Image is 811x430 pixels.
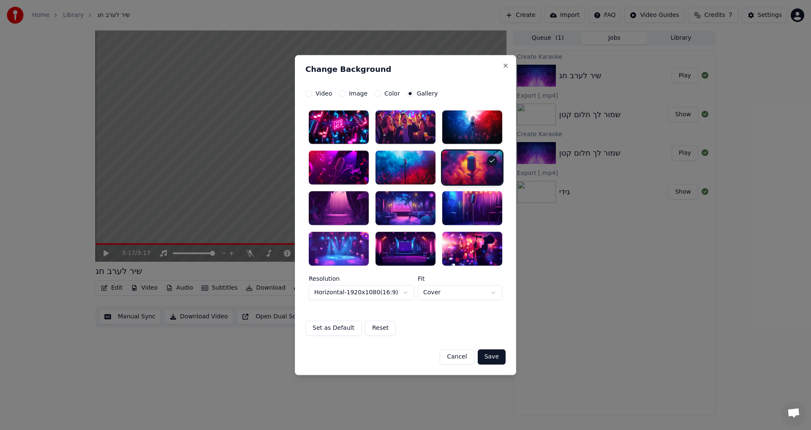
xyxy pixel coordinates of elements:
[365,320,396,336] button: Reset
[478,349,506,364] button: Save
[417,90,438,96] label: Gallery
[418,276,502,282] label: Fit
[349,90,367,96] label: Image
[384,90,400,96] label: Color
[305,320,362,336] button: Set as Default
[309,276,414,282] label: Resolution
[305,66,506,73] h2: Change Background
[316,90,332,96] label: Video
[440,349,474,364] button: Cancel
